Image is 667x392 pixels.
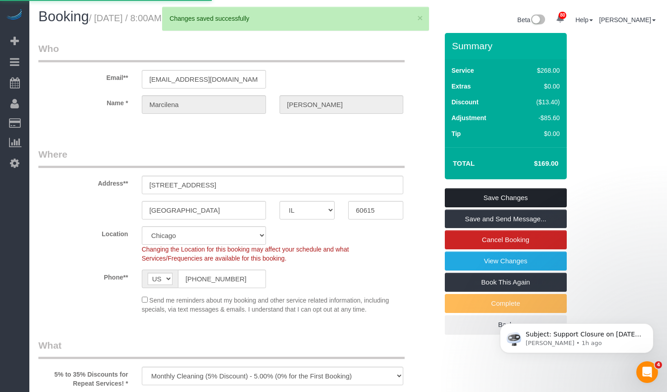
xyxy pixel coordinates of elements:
[445,252,567,271] a: View Changes
[280,95,404,114] input: Last Name*
[518,16,546,23] a: Beta
[452,66,474,75] label: Service
[417,13,423,23] button: ×
[452,82,471,91] label: Extras
[32,95,135,107] label: Name *
[445,315,567,334] a: Back
[636,361,658,383] iframe: Intercom live chat
[599,16,656,23] a: [PERSON_NAME]
[655,361,662,369] span: 4
[38,9,89,24] span: Booking
[452,98,479,107] label: Discount
[169,14,422,23] div: Changes saved successfully
[445,273,567,292] a: Book This Again
[38,148,405,168] legend: Where
[445,210,567,229] a: Save and Send Message...
[38,339,405,359] legend: What
[517,129,560,138] div: $0.00
[530,14,545,26] img: New interface
[142,95,266,114] input: First Name**
[38,42,405,62] legend: Who
[452,41,562,51] h3: Summary
[142,246,349,262] span: Changing the Location for this booking may affect your schedule and what Services/Frequencies are...
[32,367,135,388] label: 5% to 35% Discounts for Repeat Services! *
[453,159,475,167] strong: Total
[142,297,389,313] span: Send me reminders about my booking and other service related information, including specials, via...
[517,113,560,122] div: -$85.60
[89,13,284,23] small: / [DATE] / 8:00AM - 9:00AM / [PERSON_NAME]
[348,201,403,219] input: Zip Code**
[452,113,486,122] label: Adjustment
[551,9,569,29] a: 80
[517,98,560,107] div: ($13.40)
[445,188,567,207] a: Save Changes
[32,226,135,238] label: Location
[517,66,560,75] div: $268.00
[5,9,23,22] img: Automaid Logo
[445,230,567,249] a: Cancel Booking
[575,16,593,23] a: Help
[507,160,558,168] h4: $169.00
[452,129,461,138] label: Tip
[517,82,560,91] div: $0.00
[559,12,566,19] span: 80
[486,304,667,368] iframe: Intercom notifications message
